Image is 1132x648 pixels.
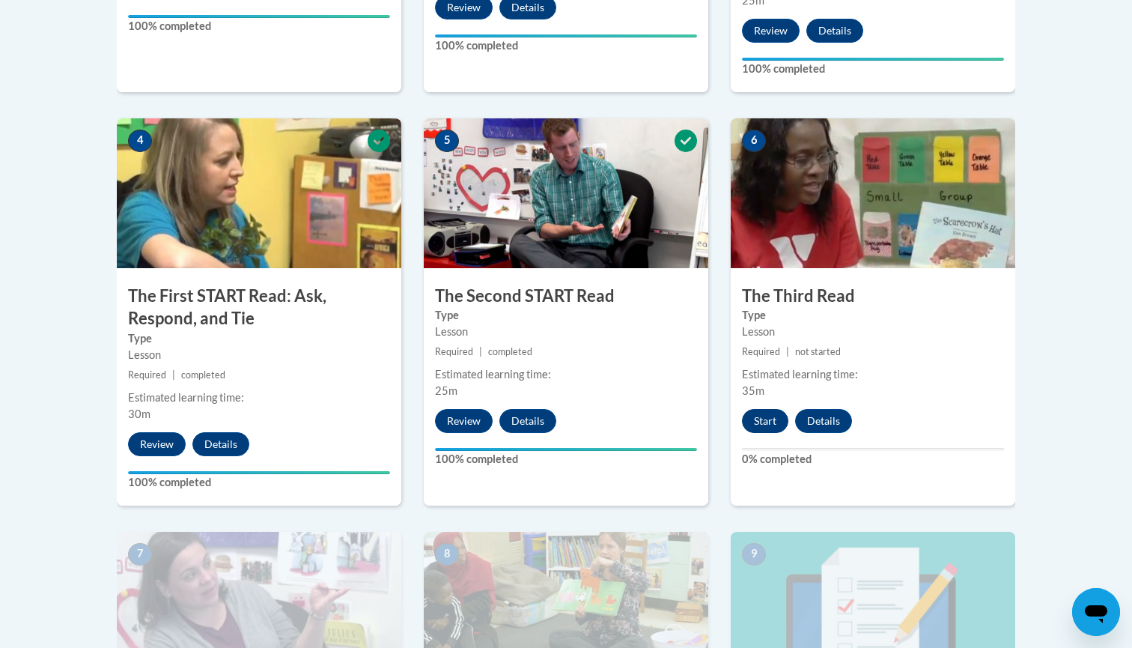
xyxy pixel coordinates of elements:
label: Type [435,307,697,324]
div: Estimated learning time: [742,366,1004,383]
span: Required [742,346,780,357]
div: Your progress [128,471,390,474]
label: 0% completed [742,451,1004,467]
span: | [786,346,789,357]
label: 100% completed [128,474,390,491]
span: 6 [742,130,766,152]
label: 100% completed [435,37,697,54]
button: Review [742,19,800,43]
iframe: Button to launch messaging window [1072,588,1120,636]
button: Review [128,432,186,456]
span: 5 [435,130,459,152]
span: completed [181,369,225,381]
div: Estimated learning time: [435,366,697,383]
h3: The Second START Read [424,285,708,308]
label: Type [742,307,1004,324]
div: Estimated learning time: [128,390,390,406]
div: Your progress [742,58,1004,61]
img: Course Image [117,118,401,268]
div: Lesson [435,324,697,340]
button: Review [435,409,493,433]
span: 7 [128,543,152,566]
h3: The First START Read: Ask, Respond, and Tie [117,285,401,331]
span: Required [128,369,166,381]
img: Course Image [424,118,708,268]
div: Your progress [435,34,697,37]
span: completed [488,346,532,357]
span: 8 [435,543,459,566]
button: Start [742,409,788,433]
button: Details [806,19,863,43]
button: Details [499,409,556,433]
div: Your progress [435,448,697,451]
span: not started [795,346,841,357]
div: Lesson [128,347,390,363]
label: 100% completed [435,451,697,467]
span: 25m [435,384,457,397]
label: Type [128,330,390,347]
div: Lesson [742,324,1004,340]
img: Course Image [731,118,1015,268]
div: Your progress [128,15,390,18]
button: Details [192,432,249,456]
span: 30m [128,408,150,420]
span: Required [435,346,473,357]
span: 4 [128,130,152,152]
span: 35m [742,384,764,397]
span: | [479,346,482,357]
h3: The Third Read [731,285,1015,308]
label: 100% completed [742,61,1004,77]
button: Details [795,409,852,433]
span: 9 [742,543,766,566]
label: 100% completed [128,18,390,34]
span: | [172,369,175,381]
